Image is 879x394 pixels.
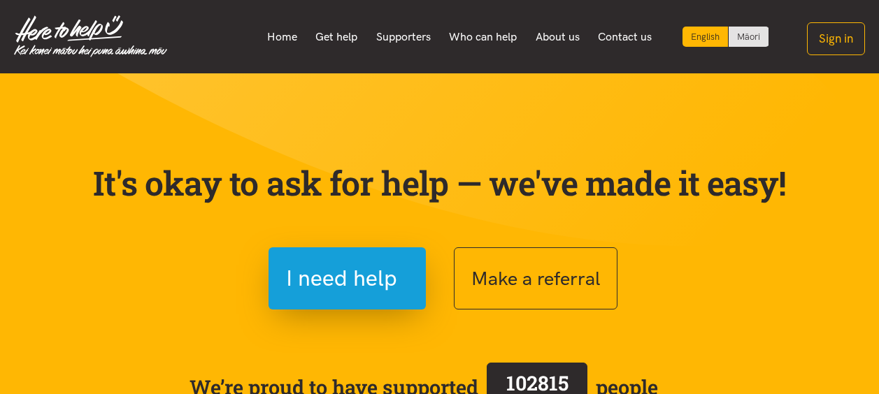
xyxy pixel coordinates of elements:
[257,22,306,52] a: Home
[90,163,789,203] p: It's okay to ask for help — we've made it easy!
[14,15,167,57] img: Home
[807,22,865,55] button: Sign in
[306,22,367,52] a: Get help
[589,22,662,52] a: Contact us
[729,27,769,47] a: Switch to Te Reo Māori
[269,247,426,309] button: I need help
[440,22,527,52] a: Who can help
[454,247,617,309] button: Make a referral
[286,261,397,296] span: I need help
[683,27,729,47] div: Current language
[683,27,769,47] div: Language toggle
[366,22,440,52] a: Supporters
[527,22,589,52] a: About us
